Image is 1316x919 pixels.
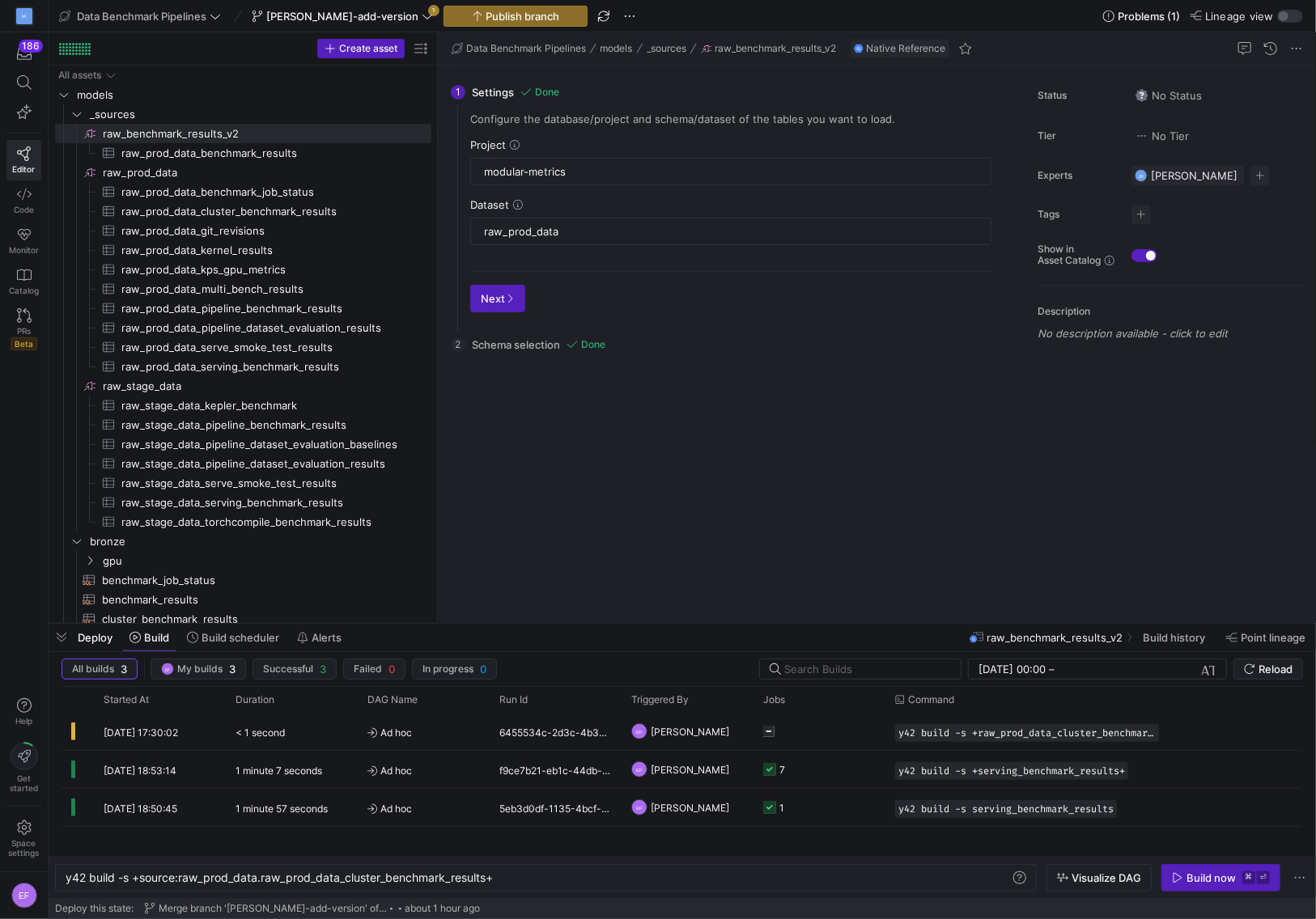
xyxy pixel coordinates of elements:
[481,292,515,305] span: Next
[979,663,1046,675] input: Start datetime
[90,105,429,124] span: _sources
[121,474,413,493] span: raw_stage_data_serve_smoke_test_results​​​​​​​​​
[647,43,686,54] span: _sources
[55,415,431,434] div: Press SPACE to select this row.
[55,590,431,609] a: benchmark_results​​​​​​​​​​
[55,143,431,163] a: raw_prod_data_benchmark_results​​​​​​​​​
[55,299,431,318] a: raw_prod_data_pipeline_benchmark_results​​​​​​​​​
[55,570,431,590] a: benchmark_job_status​​​​​​​​​​
[121,338,413,357] span: raw_prod_data_serve_smoke_test_results​​​​​​​​​
[11,337,37,350] span: Beta
[55,182,431,201] a: raw_prod_data_benchmark_job_status​​​​​​​​​
[55,337,431,357] a: raw_prod_data_serve_smoke_test_results​​​​​​​​​
[1257,871,1270,884] kbd: ⏎
[9,286,39,295] span: Catalog
[6,39,41,68] button: 186
[102,610,413,629] span: cluster_benchmark_results​​​​​​​​​​
[1241,631,1305,644] span: Point lineage
[367,714,480,752] span: Ad hoc
[55,473,431,493] a: raw_stage_data_serve_smoke_test_results​​​​​​​​​
[55,124,431,143] div: Press SPACE to select this row.
[312,631,342,644] span: Alerts
[779,789,784,827] div: 1
[55,240,431,260] div: Press SPACE to select this row.
[121,144,413,163] span: raw_prod_data_benchmark_results​​​​​​​​​
[631,694,689,705] span: Triggered By
[1038,306,1310,317] p: Description
[103,377,429,396] span: raw_stage_data​​​​​​​​
[55,221,431,240] a: raw_prod_data_git_revisions​​​​​​​​​
[1135,169,1148,182] div: JR
[121,299,413,318] span: raw_prod_data_pipeline_benchmark_results​​​​​​​​​
[412,659,497,680] button: In progress0
[14,716,34,726] span: Help
[6,261,41,302] a: Catalog
[55,143,431,163] div: Press SPACE to select this row.
[631,799,647,815] div: EF
[908,694,954,705] span: Command
[1049,663,1055,675] span: –
[55,590,431,609] div: Press SPACE to select this row.
[140,899,484,918] button: Merge branch '[PERSON_NAME]-add-version' of [URL][DOMAIN_NAME] into [PERSON_NAME]-add-versionabou...
[898,727,1156,739] span: y42 build -s +raw_prod_data_cluster_benchmark_results
[55,104,431,124] div: Press SPACE to select this row.
[1131,85,1206,106] button: No statusNo Status
[55,609,431,629] div: Press SPACE to select this row.
[55,124,431,143] a: raw_benchmark_results_v2​​​​​​​​
[779,751,785,789] div: 7
[631,723,647,739] div: EF
[248,6,437,27] button: [PERSON_NAME]-add-version
[367,790,480,828] span: Ad hoc
[11,883,37,908] div: EF
[339,43,397,54] span: Create asset
[1136,129,1148,142] img: No tier
[490,789,622,826] div: 5eb3d0df-1135-4bcf-bdb0-410fe286e45d
[161,663,174,675] div: EF
[343,659,405,680] button: Failed0
[6,302,41,357] a: PRsBeta
[55,903,134,914] span: Deploy this state:
[490,713,622,750] div: 6455534c-2d3c-4b30-a870-59e43c7aaaba
[55,163,431,182] a: raw_prod_data​​​​​​​​
[121,241,413,260] span: raw_prod_data_kernel_results​​​​​​​​​
[121,358,413,376] span: raw_prod_data_serving_benchmark_results​​​​​​​​​
[121,396,413,415] span: raw_stage_data_kepler_benchmark​​​​​​​​​
[1058,663,1164,675] input: End datetime
[236,764,322,777] y42-duration: 1 minute 7 seconds
[10,773,38,793] span: Get started
[444,6,588,27] button: Publish branch
[55,512,431,531] a: raw_stage_data_torchcompile_benchmark_results​​​​​​​​​
[470,112,991,125] div: Configure the database/project and schema/dataset of the tables you want to load.
[121,493,413,512] span: raw_stage_data_serving_benchmark_results​​​​​​​​​
[55,434,431,454] a: raw_stage_data_pipeline_dataset_evaluation_baselines​​​​​​​​​
[263,663,313,675] span: Successful
[104,764,176,777] span: [DATE] 18:53:14
[159,903,387,914] span: Merge branch '[PERSON_NAME]-add-version' of [URL][DOMAIN_NAME] into [PERSON_NAME]-add-version
[1038,130,1119,142] span: Tier
[651,751,729,789] span: [PERSON_NAME]
[19,40,43,53] div: 186
[6,879,41,913] button: EF
[1205,10,1274,23] span: Lineage view
[1187,871,1236,884] div: Build now
[121,513,413,531] span: raw_stage_data_torchcompile_benchmark_results​​​​​​​​​
[104,803,177,815] span: [DATE] 18:50:45
[1072,871,1141,884] span: Visualize DAG
[290,624,349,651] button: Alerts
[1136,624,1216,651] button: Build history
[14,205,34,214] span: Code
[55,454,431,473] a: raw_stage_data_pipeline_dataset_evaluation_results​​​​​​​​​
[55,376,431,396] a: raw_stage_data​​​​​​​​
[103,552,429,570] span: gpu
[448,39,590,58] button: Data Benchmark Pipelines
[121,222,413,240] span: raw_prod_data_git_revisions​​​​​​​​​
[236,694,274,705] span: Duration
[177,663,223,675] span: My builds
[55,163,431,182] div: Press SPACE to select this row.
[763,694,785,705] span: Jobs
[6,2,41,30] a: M
[55,260,431,279] div: Press SPACE to select this row.
[1038,209,1119,220] span: Tags
[854,44,864,53] img: undefined
[55,318,431,337] a: raw_prod_data_pipeline_dataset_evaluation_results​​​​​​​​​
